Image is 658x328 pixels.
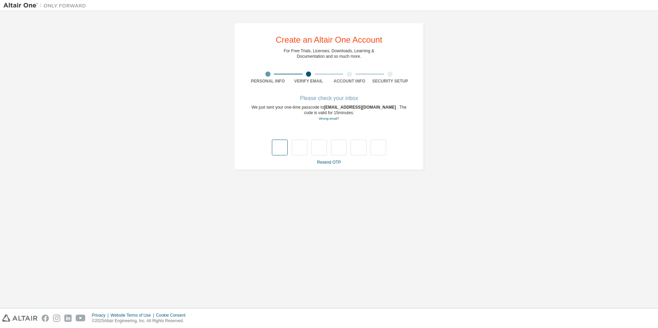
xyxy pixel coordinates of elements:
[247,78,288,84] div: Personal Info
[2,315,38,322] img: altair_logo.svg
[247,96,411,100] div: Please check your inbox
[92,313,110,318] div: Privacy
[92,318,190,324] p: © 2025 Altair Engineering, Inc. All Rights Reserved.
[288,78,329,84] div: Verify Email
[156,313,189,318] div: Cookie Consent
[64,315,72,322] img: linkedin.svg
[319,117,339,120] a: Go back to the registration form
[42,315,49,322] img: facebook.svg
[247,105,411,121] div: We just sent your one-time passcode to . The code is valid for 15 minutes.
[110,313,156,318] div: Website Terms of Use
[284,48,374,59] div: For Free Trials, Licenses, Downloads, Learning & Documentation and so much more.
[370,78,411,84] div: Security Setup
[76,315,86,322] img: youtube.svg
[329,78,370,84] div: Account Info
[317,160,341,165] a: Resend OTP
[324,105,397,110] span: [EMAIL_ADDRESS][DOMAIN_NAME]
[276,36,382,44] div: Create an Altair One Account
[53,315,60,322] img: instagram.svg
[3,2,89,9] img: Altair One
